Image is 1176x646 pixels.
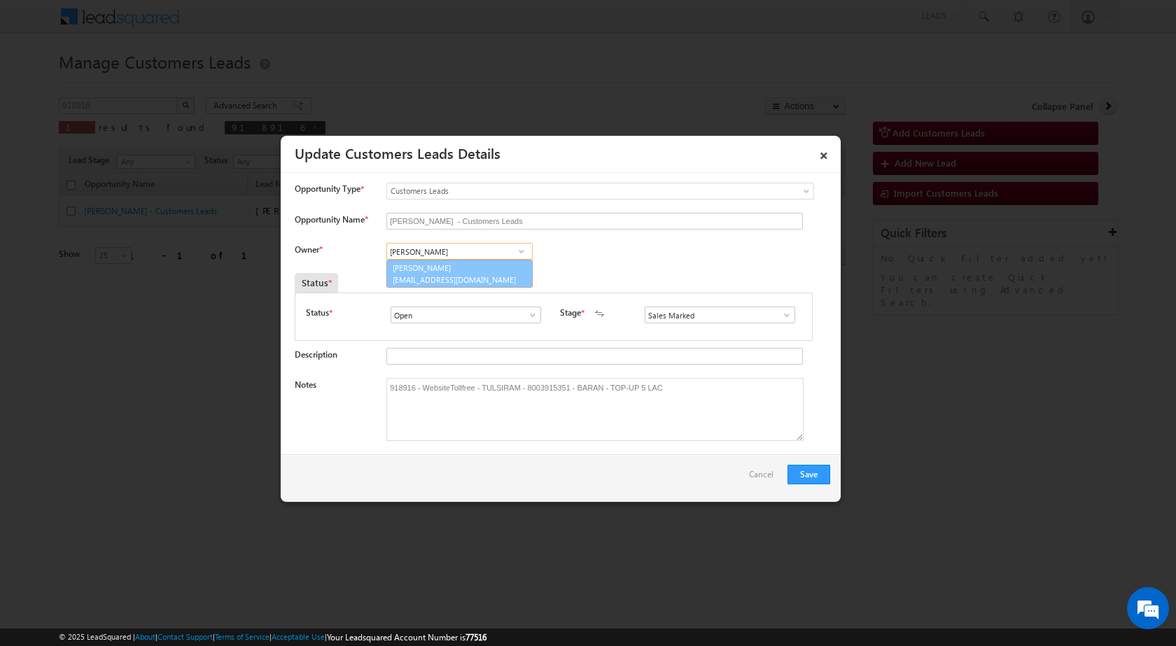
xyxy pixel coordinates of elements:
[560,307,581,319] label: Stage
[387,185,757,197] span: Customers Leads
[73,73,235,92] div: Chat with us now
[386,243,533,260] input: Type to Search
[393,274,519,285] span: [EMAIL_ADDRESS][DOMAIN_NAME]
[295,244,322,255] label: Owner
[749,465,780,491] a: Cancel
[295,349,337,360] label: Description
[787,465,830,484] button: Save
[774,308,792,322] a: Show All Items
[18,129,255,419] textarea: Type your message and hit 'Enter'
[306,307,329,319] label: Status
[812,141,836,165] a: ×
[157,632,213,641] a: Contact Support
[387,260,532,287] a: [PERSON_NAME]
[135,632,155,641] a: About
[230,7,263,41] div: Minimize live chat window
[512,244,530,258] a: Show All Items
[520,308,538,322] a: Show All Items
[59,631,486,644] span: © 2025 LeadSquared | | | | |
[24,73,59,92] img: d_60004797649_company_0_60004797649
[295,143,500,162] a: Update Customers Leads Details
[386,183,814,199] a: Customers Leads
[327,632,486,643] span: Your Leadsquared Account Number is
[295,214,367,225] label: Opportunity Name
[295,183,360,195] span: Opportunity Type
[465,632,486,643] span: 77516
[272,632,325,641] a: Acceptable Use
[645,307,795,323] input: Type to Search
[190,431,254,450] em: Start Chat
[215,632,269,641] a: Terms of Service
[295,379,316,390] label: Notes
[295,273,338,293] div: Status
[391,307,541,323] input: Type to Search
